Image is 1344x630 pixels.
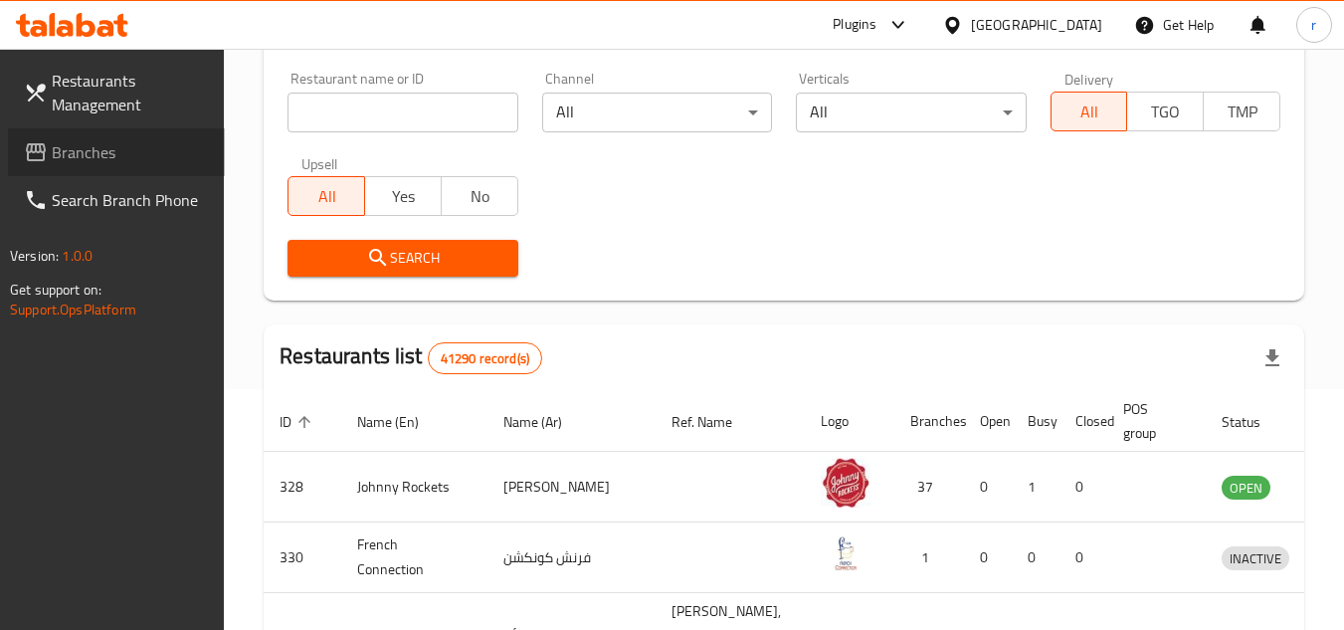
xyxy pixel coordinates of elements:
div: All [542,93,772,132]
td: 328 [264,452,341,523]
td: 330 [264,523,341,593]
span: OPEN [1222,477,1270,500]
td: 0 [1059,452,1107,523]
span: No [450,182,510,211]
th: Busy [1012,391,1059,452]
img: Johnny Rockets [821,458,870,508]
div: Total records count [428,342,542,374]
td: 37 [894,452,964,523]
td: 0 [964,452,1012,523]
h2: Restaurants list [280,341,542,374]
h2: Restaurant search [288,24,1280,54]
div: All [796,93,1026,132]
button: All [288,176,365,216]
span: 1.0.0 [62,243,93,269]
span: Status [1222,410,1286,434]
button: TGO [1126,92,1204,131]
input: Search for restaurant name or ID.. [288,93,517,132]
span: ID [280,410,317,434]
span: Version: [10,243,59,269]
td: French Connection [341,523,487,593]
span: TMP [1212,98,1272,126]
a: Branches [8,128,225,176]
span: TGO [1135,98,1196,126]
span: Name (En) [357,410,445,434]
span: Restaurants Management [52,69,209,116]
a: Search Branch Phone [8,176,225,224]
span: Name (Ar) [503,410,588,434]
td: Johnny Rockets [341,452,487,523]
span: Ref. Name [672,410,758,434]
th: Closed [1059,391,1107,452]
button: All [1051,92,1128,131]
th: Branches [894,391,964,452]
th: Logo [805,391,894,452]
a: Restaurants Management [8,57,225,128]
img: French Connection [821,528,870,578]
span: All [296,182,357,211]
td: 0 [1059,523,1107,593]
button: TMP [1203,92,1280,131]
td: 0 [1012,523,1059,593]
td: [PERSON_NAME] [487,452,656,523]
button: No [441,176,518,216]
div: Export file [1248,334,1296,382]
td: فرنش كونكشن [487,523,656,593]
button: Yes [364,176,442,216]
label: Delivery [1064,72,1114,86]
span: Get support on: [10,277,101,303]
a: Support.OpsPlatform [10,297,136,322]
div: [GEOGRAPHIC_DATA] [971,14,1102,36]
th: Open [964,391,1012,452]
span: All [1059,98,1120,126]
span: INACTIVE [1222,547,1289,570]
button: Search [288,240,517,277]
span: Search Branch Phone [52,188,209,212]
div: Plugins [833,13,876,37]
span: Yes [373,182,434,211]
td: 0 [964,523,1012,593]
div: OPEN [1222,476,1270,500]
td: 1 [1012,452,1059,523]
span: Search [303,246,501,271]
span: POS group [1123,397,1182,445]
td: 1 [894,523,964,593]
label: Upsell [301,156,338,170]
span: r [1311,14,1316,36]
span: 41290 record(s) [429,349,541,368]
span: Branches [52,140,209,164]
div: INACTIVE [1222,546,1289,570]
